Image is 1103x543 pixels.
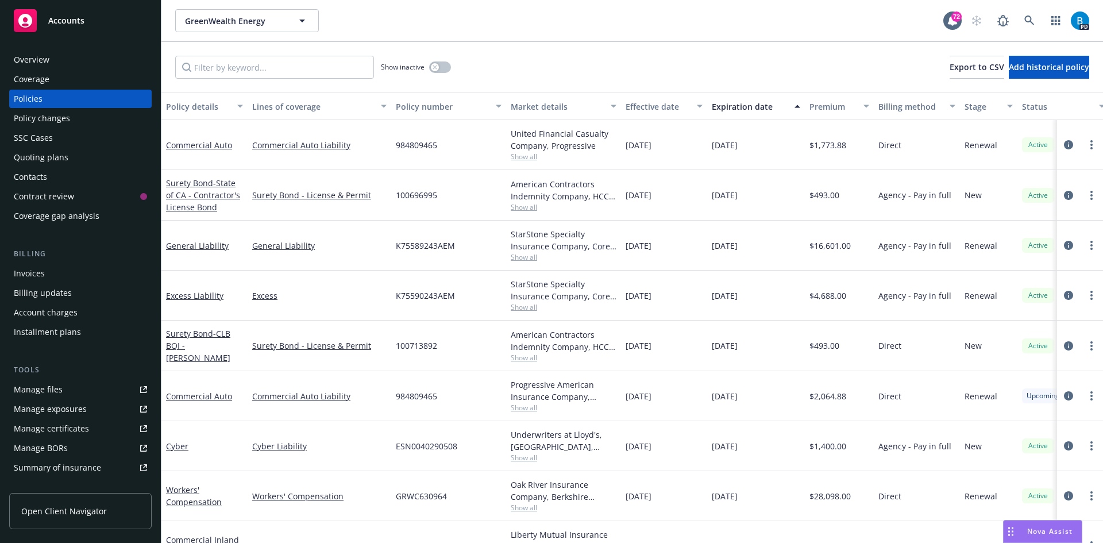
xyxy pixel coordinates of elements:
a: Coverage [9,70,152,88]
span: Agency - Pay in full [878,440,951,452]
span: 984809465 [396,139,437,151]
div: Manage files [14,380,63,399]
div: Installment plans [14,323,81,341]
span: Renewal [965,490,997,502]
span: Active [1027,140,1050,150]
a: Commercial Auto [166,140,232,151]
span: Open Client Navigator [21,505,107,517]
div: Quoting plans [14,148,68,167]
a: Workers' Compensation [252,490,387,502]
button: Market details [506,93,621,120]
a: Excess [252,290,387,302]
div: United Financial Casualty Company, Progressive [511,128,616,152]
span: 100713892 [396,340,437,352]
a: Surety Bond - License & Permit [252,340,387,352]
span: K75590243AEM [396,290,455,302]
div: Premium [809,101,857,113]
div: Billing method [878,101,943,113]
span: Direct [878,340,901,352]
span: Show all [511,252,616,262]
div: SSC Cases [14,129,53,147]
a: Policy changes [9,109,152,128]
a: Overview [9,51,152,69]
span: Direct [878,490,901,502]
div: Tools [9,364,152,376]
span: Agency - Pay in full [878,240,951,252]
div: Market details [511,101,604,113]
div: Drag to move [1004,521,1018,542]
button: Premium [805,93,874,120]
span: Renewal [965,139,997,151]
div: Effective date [626,101,690,113]
a: circleInformation [1062,138,1075,152]
a: Invoices [9,264,152,283]
span: - CLB BQI - [PERSON_NAME] [166,328,230,363]
div: Coverage [14,70,49,88]
span: New [965,340,982,352]
input: Filter by keyword... [175,56,374,79]
span: Agency - Pay in full [878,290,951,302]
span: Show all [511,152,616,161]
button: Billing method [874,93,960,120]
span: Renewal [965,390,997,402]
a: more [1085,489,1098,503]
a: circleInformation [1062,439,1075,453]
span: GRWC630964 [396,490,447,502]
span: [DATE] [626,440,651,452]
span: [DATE] [712,139,738,151]
a: circleInformation [1062,339,1075,353]
span: Agency - Pay in full [878,189,951,201]
a: Start snowing [965,9,988,32]
div: Expiration date [712,101,788,113]
a: Commercial Auto Liability [252,139,387,151]
span: [DATE] [712,240,738,252]
div: Coverage gap analysis [14,207,99,225]
div: American Contractors Indemnity Company, HCC Surety [511,329,616,353]
span: Show all [511,202,616,212]
a: General Liability [252,240,387,252]
a: SSC Cases [9,129,152,147]
span: $1,400.00 [809,440,846,452]
a: Policies [9,90,152,108]
a: Manage BORs [9,439,152,457]
a: Surety Bond [166,328,230,363]
div: Manage exposures [14,400,87,418]
span: Active [1027,341,1050,351]
span: [DATE] [712,340,738,352]
a: more [1085,439,1098,453]
a: Installment plans [9,323,152,341]
span: [DATE] [626,340,651,352]
div: StarStone Specialty Insurance Company, Core Specialty, US Risk Insurance Group, Inc. [511,228,616,252]
div: Oak River Insurance Company, Berkshire Hathaway Homestate Companies (BHHC) [511,479,616,503]
span: Upcoming [1027,391,1059,401]
span: New [965,189,982,201]
span: [DATE] [712,490,738,502]
span: Manage exposures [9,400,152,418]
button: Lines of coverage [248,93,391,120]
button: GreenWealth Energy [175,9,319,32]
span: $2,064.88 [809,390,846,402]
a: circleInformation [1062,288,1075,302]
span: Renewal [965,290,997,302]
span: [DATE] [626,390,651,402]
div: StarStone Specialty Insurance Company, Core Specialty, US Risk Insurance Group, Inc. [511,278,616,302]
a: Cyber [166,441,188,452]
span: ESN0040290508 [396,440,457,452]
span: 100696995 [396,189,437,201]
a: Account charges [9,303,152,322]
a: Surety Bond [166,178,240,213]
div: Invoices [14,264,45,283]
div: Manage certificates [14,419,89,438]
a: Commercial Auto [166,391,232,402]
span: Show all [511,503,616,513]
div: American Contractors Indemnity Company, HCC Surety [511,178,616,202]
span: Renewal [965,240,997,252]
a: more [1085,188,1098,202]
a: Manage certificates [9,419,152,438]
a: Search [1018,9,1041,32]
div: Summary of insurance [14,459,101,477]
span: Show all [511,353,616,363]
div: Lines of coverage [252,101,374,113]
span: Add historical policy [1009,61,1089,72]
span: [DATE] [712,189,738,201]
